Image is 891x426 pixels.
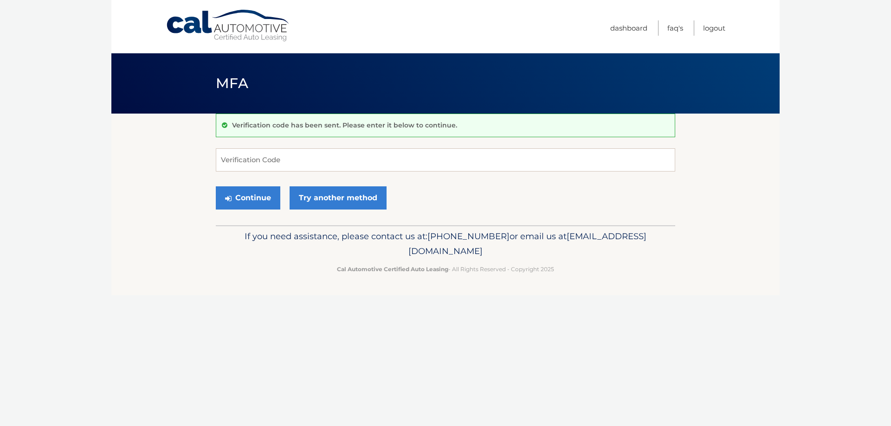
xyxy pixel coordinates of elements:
a: Try another method [290,186,387,210]
span: MFA [216,75,248,92]
a: FAQ's [667,20,683,36]
span: [EMAIL_ADDRESS][DOMAIN_NAME] [408,231,646,256]
a: Logout [703,20,725,36]
span: [PHONE_NUMBER] [427,231,510,242]
p: If you need assistance, please contact us at: or email us at [222,229,669,259]
p: Verification code has been sent. Please enter it below to continue. [232,121,457,129]
p: - All Rights Reserved - Copyright 2025 [222,264,669,274]
button: Continue [216,186,280,210]
input: Verification Code [216,148,675,172]
a: Dashboard [610,20,647,36]
a: Cal Automotive [166,9,291,42]
strong: Cal Automotive Certified Auto Leasing [337,266,448,273]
